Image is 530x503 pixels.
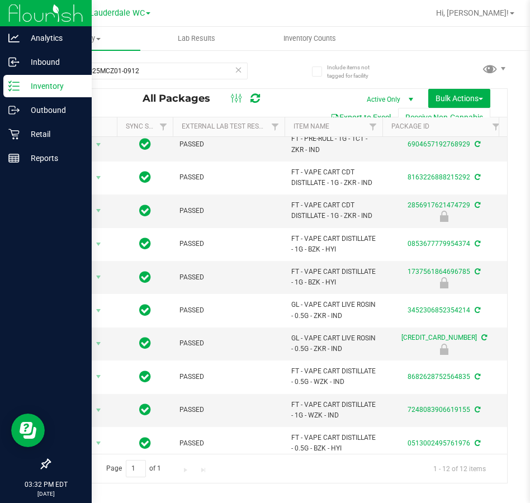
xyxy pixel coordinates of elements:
span: FT - PRE-ROLL - 1G - 1CT - ZKR - IND [291,134,376,155]
span: FT - VAPE CART CDT DISTILLATE - 1G - ZKR - IND [291,200,376,221]
a: 0513002495761976 [408,439,470,447]
p: Inventory [20,79,87,93]
a: Filter [266,117,285,136]
span: select [92,137,106,153]
span: FT - VAPE CART DISTILLATE - 1G - BZK - HYI [291,267,376,288]
p: Retail [20,127,87,141]
span: Clear [235,63,243,77]
button: Export to Excel [323,108,398,127]
span: select [92,236,106,252]
span: select [92,435,106,451]
span: Sync from Compliance System [473,439,480,447]
span: select [92,303,106,319]
a: Filter [487,117,505,136]
span: Sync from Compliance System [473,306,480,314]
span: Hi, [PERSON_NAME]! [436,8,509,17]
inline-svg: Reports [8,153,20,164]
button: Bulk Actions [428,89,490,108]
div: Newly Received [381,211,507,222]
span: Sync from Compliance System [473,268,480,276]
a: External Lab Test Result [182,122,269,130]
span: FT - VAPE CART DISTILLATE - 1G - BZK - HYI [291,234,376,255]
iframe: Resource center [11,414,45,447]
span: FT - VAPE CART DISTILLATE - 0.5G - BZK - HYI [291,433,376,454]
a: 1737561864696785 [408,268,470,276]
inline-svg: Inbound [8,56,20,68]
p: Analytics [20,31,87,45]
span: In Sync [139,302,151,318]
span: All Packages [143,92,221,105]
inline-svg: Inventory [8,80,20,92]
span: PASSED [179,172,278,183]
button: Receive Non-Cannabis [398,108,490,127]
inline-svg: Analytics [8,32,20,44]
span: select [92,203,106,219]
span: Lab Results [163,34,230,44]
a: Filter [154,117,173,136]
a: 6904657192768929 [408,140,470,148]
span: select [92,269,106,285]
span: PASSED [179,405,278,415]
span: In Sync [139,236,151,251]
span: In Sync [139,369,151,385]
p: Inbound [20,55,87,69]
a: 2856917621474729 [408,201,470,209]
span: select [92,402,106,418]
span: select [92,369,106,385]
inline-svg: Retail [8,129,20,140]
span: Ft. Lauderdale WC [78,8,145,18]
span: PASSED [179,239,278,249]
input: Search Package ID, Item Name, SKU, Lot or Part Number... [49,63,248,79]
span: In Sync [139,203,151,219]
a: 3452306852354214 [408,306,470,314]
span: Sync from Compliance System [473,140,480,148]
span: In Sync [139,435,151,451]
p: [DATE] [5,490,87,498]
span: PASSED [179,305,278,316]
span: FT - VAPE CART DISTILLATE - 1G - WZK - IND [291,400,376,421]
input: 1 [126,460,146,477]
a: Lab Results [140,27,254,50]
a: 8163226888215292 [408,173,470,181]
a: Filter [364,117,382,136]
p: Reports [20,151,87,165]
span: PASSED [179,438,278,449]
a: Package ID [391,122,429,130]
span: Sync from Compliance System [473,240,480,248]
inline-svg: Outbound [8,105,20,116]
span: GL - VAPE CART LIVE ROSIN - 0.5G - ZKR - IND [291,333,376,354]
span: Sync from Compliance System [473,173,480,181]
p: Outbound [20,103,87,117]
a: Inventory Counts [253,27,367,50]
span: Sync from Compliance System [473,406,480,414]
span: PASSED [179,272,278,283]
span: In Sync [139,169,151,185]
span: PASSED [179,372,278,382]
a: [CREDIT_CARD_NUMBER] [401,334,477,341]
div: Newly Received [381,277,507,288]
a: 8682628752564835 [408,373,470,381]
span: In Sync [139,136,151,152]
span: FT - VAPE CART DISTILLATE - 0.5G - WZK - IND [291,366,376,387]
span: Page of 1 [97,460,171,477]
span: PASSED [179,206,278,216]
span: GL - VAPE CART LIVE ROSIN - 0.5G - ZKR - IND [291,300,376,321]
span: Inventory Counts [268,34,351,44]
span: In Sync [139,402,151,417]
a: 0853677779954374 [408,240,470,248]
p: 03:32 PM EDT [5,480,87,490]
span: select [92,170,106,186]
span: In Sync [139,335,151,351]
span: In Sync [139,269,151,285]
span: FT - VAPE CART CDT DISTILLATE - 1G - ZKR - IND [291,167,376,188]
span: PASSED [179,139,278,150]
span: 1 - 12 of 12 items [424,460,495,477]
a: Item Name [294,122,329,130]
a: 7248083906619155 [408,406,470,414]
span: Sync from Compliance System [473,201,480,209]
span: PASSED [179,338,278,349]
span: Sync from Compliance System [473,373,480,381]
span: Include items not tagged for facility [327,63,383,80]
div: Newly Received [381,344,507,355]
a: Sync Status [126,122,169,130]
